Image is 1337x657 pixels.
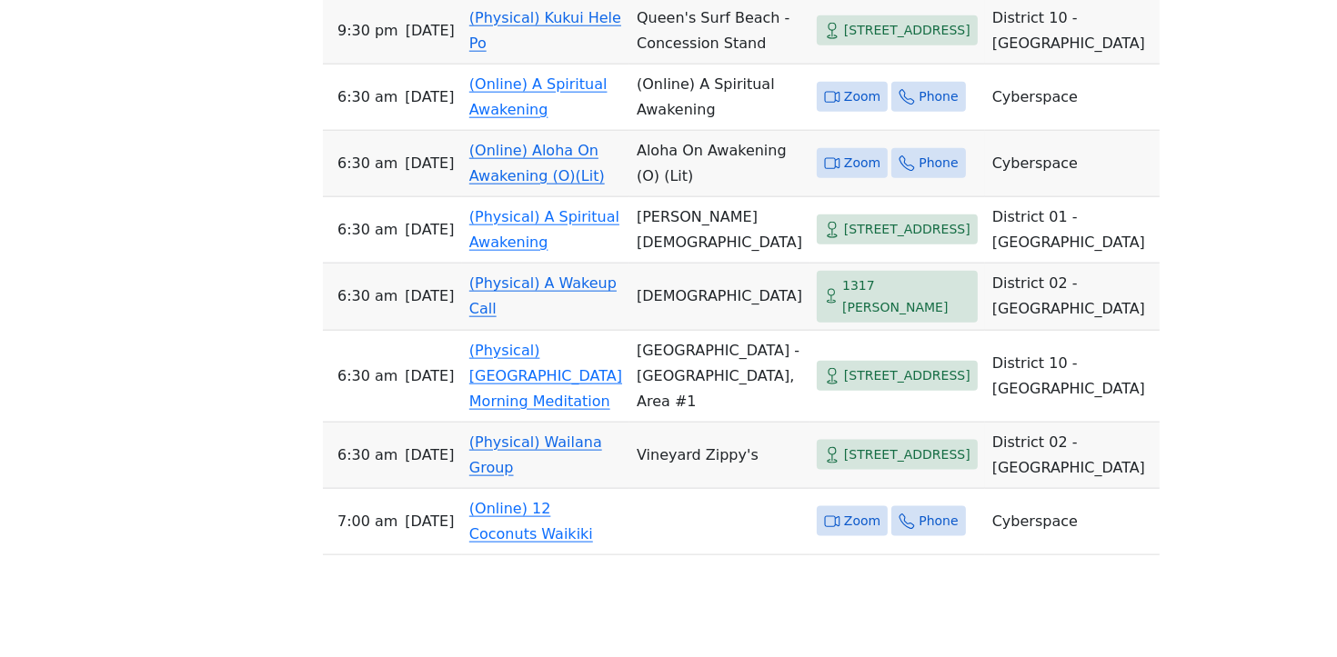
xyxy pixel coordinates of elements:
[919,85,958,108] span: Phone
[629,264,809,331] td: [DEMOGRAPHIC_DATA]
[469,208,619,251] a: (Physical) A Spiritual Awakening
[337,443,397,468] span: 6:30 AM
[337,509,397,534] span: 7:00 AM
[337,151,397,176] span: 6:30 AM
[337,18,398,44] span: 9:30 PM
[985,331,1160,423] td: District 10 - [GEOGRAPHIC_DATA]
[842,274,970,319] span: 1317 [PERSON_NAME]
[469,274,617,317] a: (Physical) A Wakeup Call
[337,363,397,389] span: 6:30 AM
[844,19,970,42] span: [STREET_ADDRESS]
[469,433,602,476] a: (Physical) Wailana Group
[985,489,1160,555] td: Cyberspace
[844,510,880,533] span: Zoom
[985,131,1160,197] td: Cyberspace
[337,85,397,110] span: 6:30 AM
[406,18,455,44] span: [DATE]
[844,85,880,108] span: Zoom
[844,152,880,174] span: Zoom
[405,85,454,110] span: [DATE]
[629,131,809,197] td: Aloha On Awakening (O) (Lit)
[337,217,397,243] span: 6:30 AM
[405,509,454,534] span: [DATE]
[405,151,454,176] span: [DATE]
[985,423,1160,489] td: District 02 - [GEOGRAPHIC_DATA]
[405,443,454,468] span: [DATE]
[469,342,622,410] a: (Physical) [GEOGRAPHIC_DATA] Morning Meditation
[985,197,1160,264] td: District 01 - [GEOGRAPHIC_DATA]
[919,152,958,174] span: Phone
[629,331,809,423] td: [GEOGRAPHIC_DATA] - [GEOGRAPHIC_DATA], Area #1
[469,75,608,118] a: (Online) A Spiritual Awakening
[844,218,970,241] span: [STREET_ADDRESS]
[844,443,970,466] span: [STREET_ADDRESS]
[469,9,621,52] a: (Physical) Kukui Hele Po
[337,284,397,309] span: 6:30 AM
[629,197,809,264] td: [PERSON_NAME][DEMOGRAPHIC_DATA]
[469,500,593,543] a: (Online) 12 Coconuts Waikiki
[629,423,809,489] td: Vineyard Zippy's
[405,284,454,309] span: [DATE]
[405,217,454,243] span: [DATE]
[629,65,809,131] td: (Online) A Spiritual Awakening
[985,65,1160,131] td: Cyberspace
[919,510,958,533] span: Phone
[469,142,605,184] a: (Online) Aloha On Awakening (O)(Lit)
[985,264,1160,331] td: District 02 - [GEOGRAPHIC_DATA]
[405,363,454,389] span: [DATE]
[844,364,970,387] span: [STREET_ADDRESS]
